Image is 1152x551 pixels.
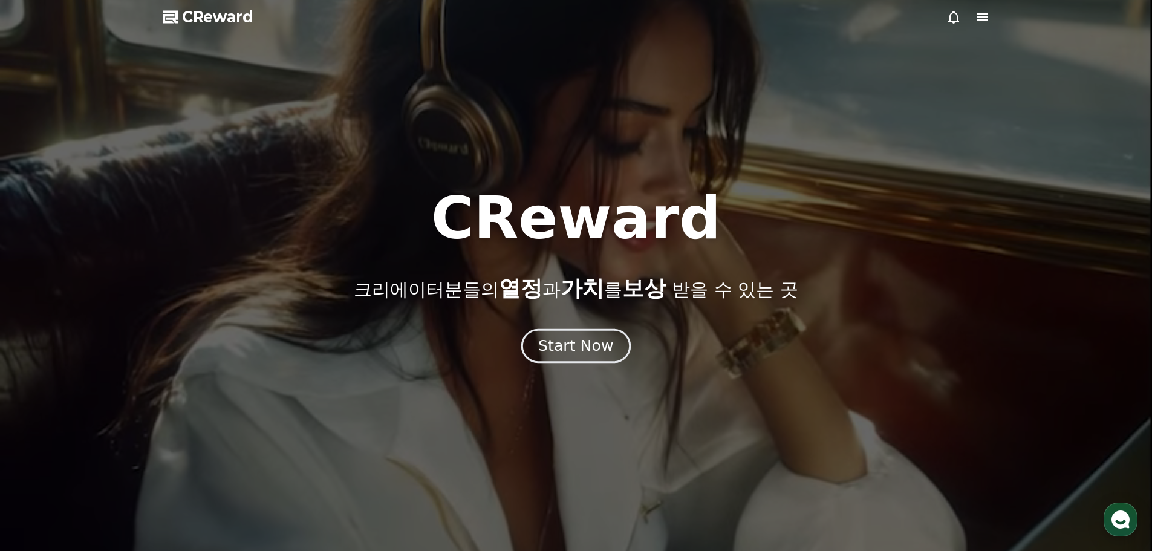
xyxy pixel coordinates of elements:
a: 설정 [156,383,232,414]
p: 크리에이터분들의 과 를 받을 수 있는 곳 [354,276,798,301]
span: 설정 [187,402,201,411]
span: CReward [182,7,253,27]
span: 보상 [622,276,666,301]
span: 홈 [38,402,45,411]
h1: CReward [431,189,721,247]
span: 열정 [499,276,542,301]
a: 대화 [80,383,156,414]
button: Start Now [521,328,631,363]
a: 홈 [4,383,80,414]
div: Start Now [538,336,613,356]
span: 가치 [561,276,604,301]
a: CReward [163,7,253,27]
a: Start Now [524,342,628,353]
span: 대화 [111,402,125,412]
